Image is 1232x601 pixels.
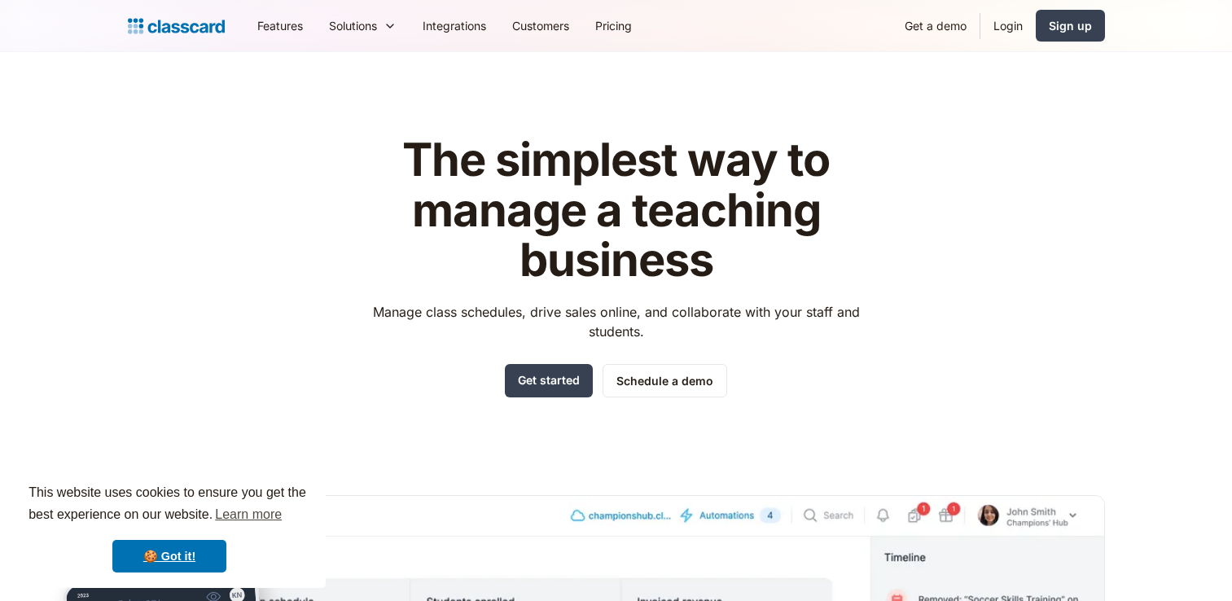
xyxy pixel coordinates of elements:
a: learn more about cookies [213,502,284,527]
div: Solutions [316,7,410,44]
a: Features [244,7,316,44]
a: Integrations [410,7,499,44]
p: Manage class schedules, drive sales online, and collaborate with your staff and students. [357,302,875,341]
h1: The simplest way to manage a teaching business [357,135,875,286]
a: Customers [499,7,582,44]
a: dismiss cookie message [112,540,226,572]
div: Solutions [329,17,377,34]
a: home [128,15,225,37]
a: Sign up [1036,10,1105,42]
span: This website uses cookies to ensure you get the best experience on our website. [28,483,310,527]
a: Pricing [582,7,645,44]
div: cookieconsent [13,467,326,588]
a: Get a demo [892,7,980,44]
a: Schedule a demo [603,364,727,397]
a: Get started [505,364,593,397]
a: Login [980,7,1036,44]
div: Sign up [1049,17,1092,34]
